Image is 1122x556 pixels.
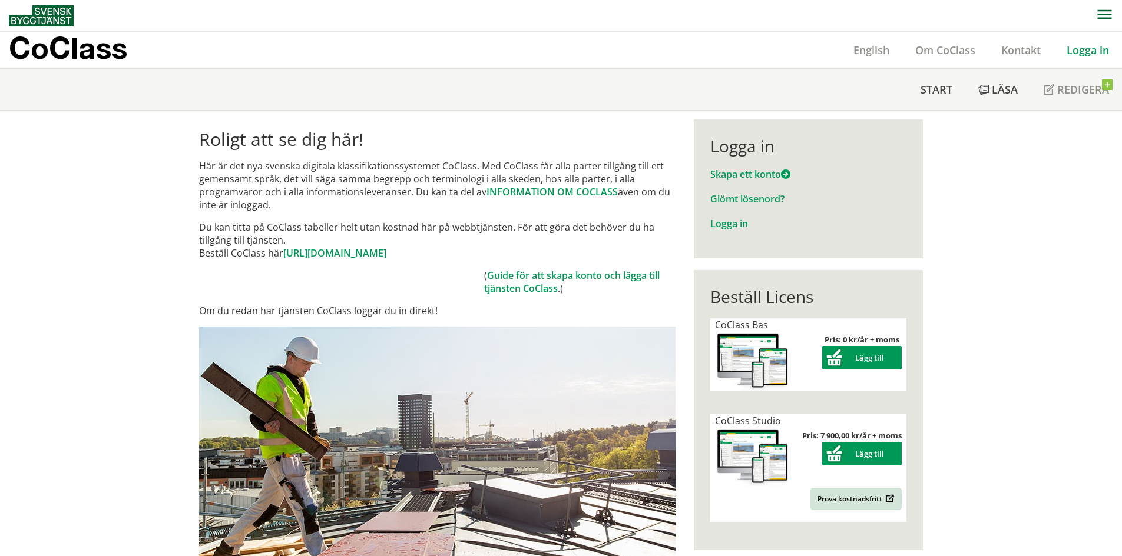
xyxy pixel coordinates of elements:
[902,43,988,57] a: Om CoClass
[484,269,676,295] td: ( .)
[965,69,1031,110] a: Läsa
[715,331,790,391] img: coclass-license.jpg
[484,269,660,295] a: Guide för att skapa konto och lägga till tjänsten CoClass
[283,247,386,259] a: [URL][DOMAIN_NAME]
[840,43,902,57] a: English
[822,442,902,465] button: Lägg till
[199,221,676,259] p: Du kan titta på CoClass tabeller helt utan kostnad här på webbtjänsten. För att göra det behöver ...
[988,43,1054,57] a: Kontakt
[802,430,902,441] strong: Pris: 7 900,00 kr/år + moms
[199,159,676,211] p: Här är det nya svenska digitala klassifikationssystemet CoClass. Med CoClass får alla parter till...
[883,494,895,503] img: Outbound.png
[992,82,1018,96] span: Läsa
[710,136,906,156] div: Logga in
[710,287,906,307] div: Beställ Licens
[9,5,74,26] img: Svensk Byggtjänst
[715,427,790,487] img: coclass-license.jpg
[1054,43,1122,57] a: Logga in
[825,334,899,345] strong: Pris: 0 kr/år + moms
[908,69,965,110] a: Start
[822,352,902,363] a: Lägg till
[199,129,676,150] h1: Roligt att se dig här!
[715,414,781,427] span: CoClass Studio
[710,168,790,181] a: Skapa ett konto
[199,304,676,317] p: Om du redan har tjänsten CoClass loggar du in direkt!
[9,32,153,68] a: CoClass
[710,192,785,205] a: Glömt lösenord?
[710,217,748,230] a: Logga in
[9,41,127,55] p: CoClass
[822,346,902,369] button: Lägg till
[486,185,618,198] a: INFORMATION OM COCLASS
[810,488,902,510] a: Prova kostnadsfritt
[921,82,952,96] span: Start
[822,448,902,459] a: Lägg till
[715,318,768,331] span: CoClass Bas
